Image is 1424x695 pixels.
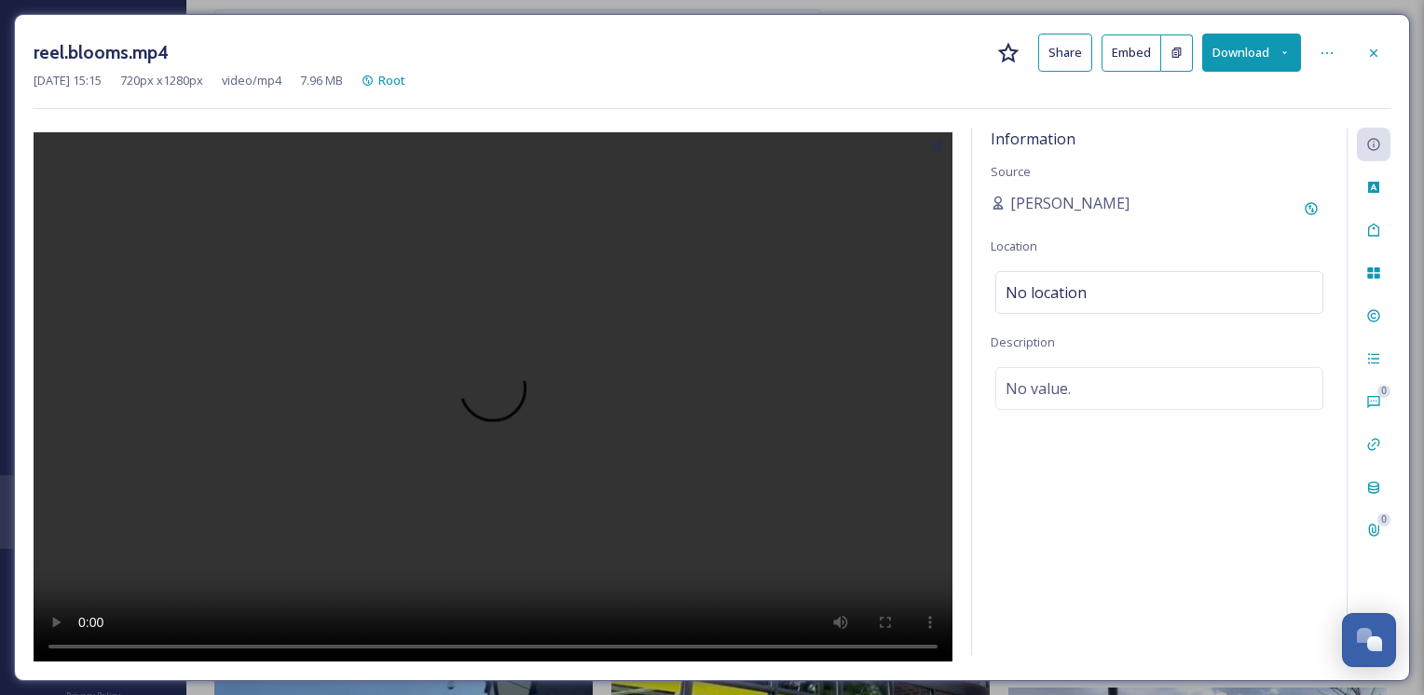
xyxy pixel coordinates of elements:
[991,238,1037,254] span: Location
[1006,377,1071,400] span: No value.
[1377,513,1390,526] div: 0
[222,72,281,89] span: video/mp4
[1038,34,1092,72] button: Share
[1010,192,1130,214] span: [PERSON_NAME]
[991,334,1055,350] span: Description
[120,72,203,89] span: 720 px x 1280 px
[1342,613,1396,667] button: Open Chat
[991,163,1031,180] span: Source
[1006,281,1087,304] span: No location
[1202,34,1301,72] button: Download
[34,39,169,66] h3: reel.blooms.mp4
[378,72,405,89] span: Root
[34,72,102,89] span: [DATE] 15:15
[1102,34,1161,72] button: Embed
[300,72,343,89] span: 7.96 MB
[1377,385,1390,398] div: 0
[991,129,1075,149] span: Information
